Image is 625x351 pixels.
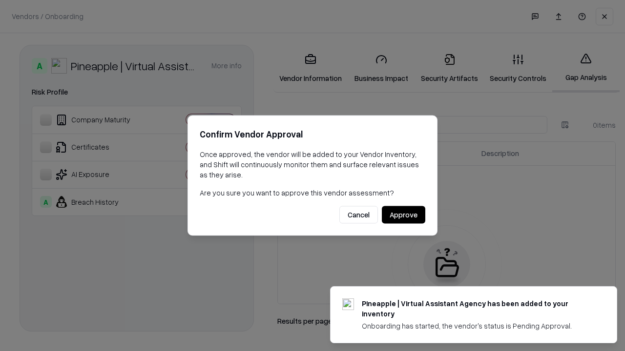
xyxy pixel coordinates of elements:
[362,298,593,319] div: Pineapple | Virtual Assistant Agency has been added to your inventory
[339,206,378,224] button: Cancel
[342,298,354,310] img: trypineapple.com
[200,149,425,180] p: Once approved, the vendor will be added to your Vendor Inventory, and Shift will continuously mon...
[362,321,593,331] div: Onboarding has started, the vendor's status is Pending Approval.
[382,206,425,224] button: Approve
[200,127,425,141] h2: Confirm Vendor Approval
[200,188,425,198] p: Are you sure you want to approve this vendor assessment?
